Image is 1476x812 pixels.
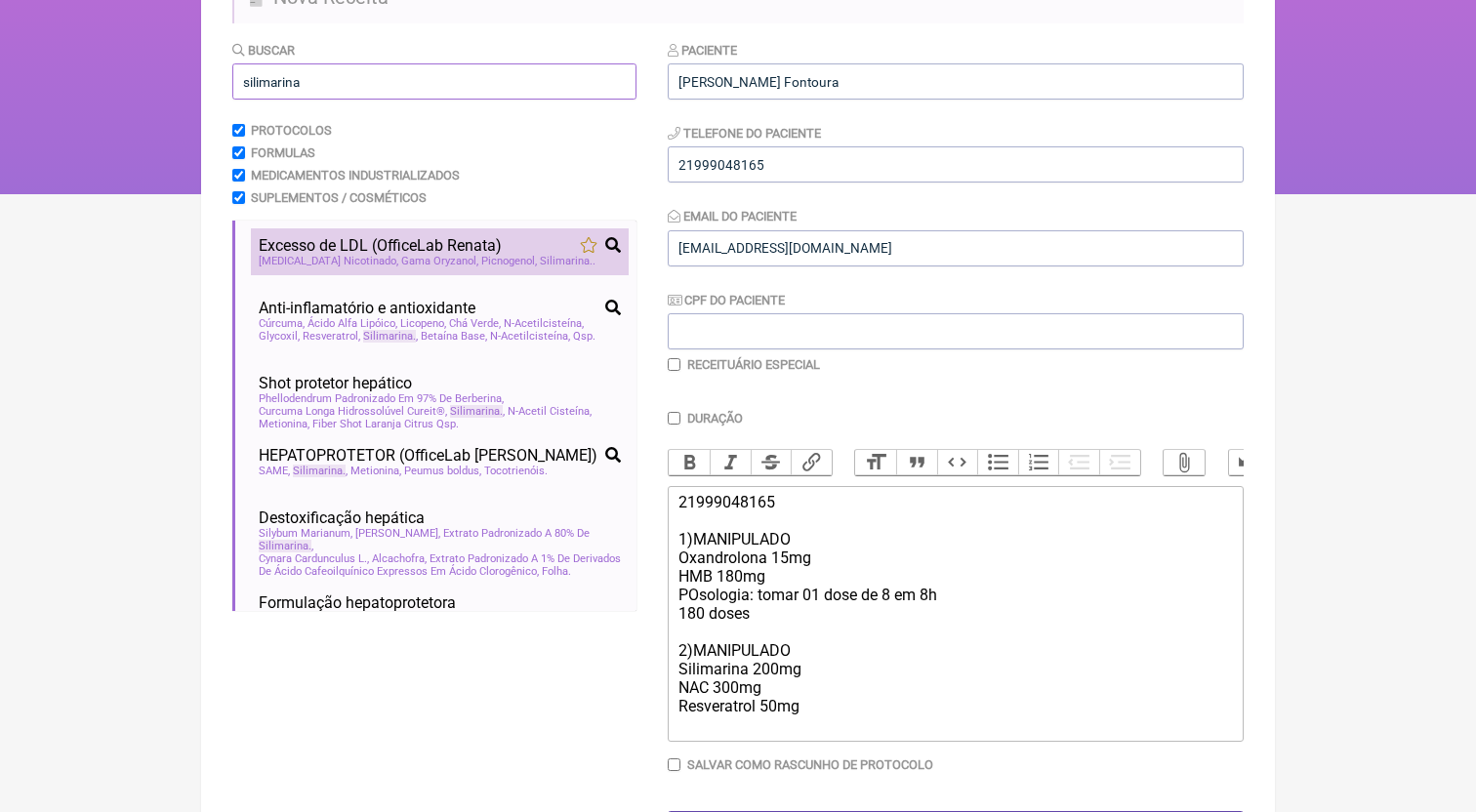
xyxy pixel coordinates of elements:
span: Licopeno [400,317,446,330]
span: Destoxificação hepática [259,508,425,527]
label: Duração [687,411,743,426]
label: Medicamentos Industrializados [251,168,460,183]
span: HEPATOPROTETOR (OfficeLab [PERSON_NAME]) [259,446,597,465]
span: Ácido Alfa Lipóico [307,317,397,330]
span: Curcuma Longa Hidrossolúvel Cureit® [259,405,447,418]
span: SAME [259,465,290,477]
label: Suplementos / Cosméticos [251,190,427,205]
button: Quote [896,450,937,475]
span: Silimarina [259,540,311,552]
span: Picnogenol [481,255,537,267]
span: Betaína Base [421,330,487,343]
button: Decrease Level [1058,450,1099,475]
span: Cynara Cardunculus L., Alcachofra, Extrato Padronizado A 1% De Derivados De Ácido Cafeoilquínico ... [259,552,621,578]
span: Formulação hepatoprotetora [259,593,456,612]
button: Bullets [977,450,1018,475]
span: Silimarina [363,330,416,343]
span: Metionina [259,418,309,430]
button: Numbers [1018,450,1059,475]
button: Attach Files [1164,450,1205,475]
button: Link [791,450,832,475]
label: Paciente [668,43,737,58]
span: [MEDICAL_DATA] Nicotinado [259,255,398,267]
span: Anti-inflamatório e antioxidante [259,299,475,317]
button: Bold [669,450,710,475]
span: Silybum Marianum, [PERSON_NAME], Extrato Padronizado A 80% De [259,527,621,552]
label: Formulas [251,145,315,160]
span: Resveratrol [303,330,360,343]
span: Gama Oryzanol [401,255,478,267]
label: Email do Paciente [668,209,797,223]
button: Italic [710,450,751,475]
span: Excesso de LDL (OfficeLab Renata) [259,236,502,255]
span: Tocotrienóis [484,465,548,477]
label: Telefone do Paciente [668,126,821,141]
button: Increase Level [1099,450,1140,475]
span: Phellodendrum Padronizado Em 97% De Berberina [259,392,504,405]
span: Silimarina [450,405,503,418]
span: Qsp [573,330,595,343]
span: Shot protetor hepático [259,374,412,392]
span: Chá Verde [449,317,501,330]
label: Buscar [232,43,295,58]
button: Undo [1229,450,1270,475]
label: Receituário Especial [687,357,820,372]
span: Cúrcuma [259,317,305,330]
span: N-Acetilcisteína [504,317,584,330]
label: Protocolos [251,123,332,138]
input: exemplo: emagrecimento, ansiedade [232,63,636,100]
button: Heading [855,450,896,475]
button: Code [937,450,978,475]
span: N-Acetilcisteína [490,330,570,343]
span: Glycoxil [259,330,300,343]
label: Salvar como rascunho de Protocolo [687,757,933,772]
span: Silimarina [293,465,346,477]
span: Silimarina [540,255,593,267]
span: Peumus boldus [404,465,481,477]
span: Metionina [350,465,401,477]
span: N-Acetil Cisteína [508,405,592,418]
span: Fiber Shot Laranja Citrus Qsp [312,418,459,430]
button: Strikethrough [751,450,792,475]
label: CPF do Paciente [668,293,785,307]
div: 21999048165 1)MANIPULADO Oxandrolona 15mg HMB 180mg POsologia: tomar 01 dose de 8 em 8h 180 doses... [678,493,1233,734]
